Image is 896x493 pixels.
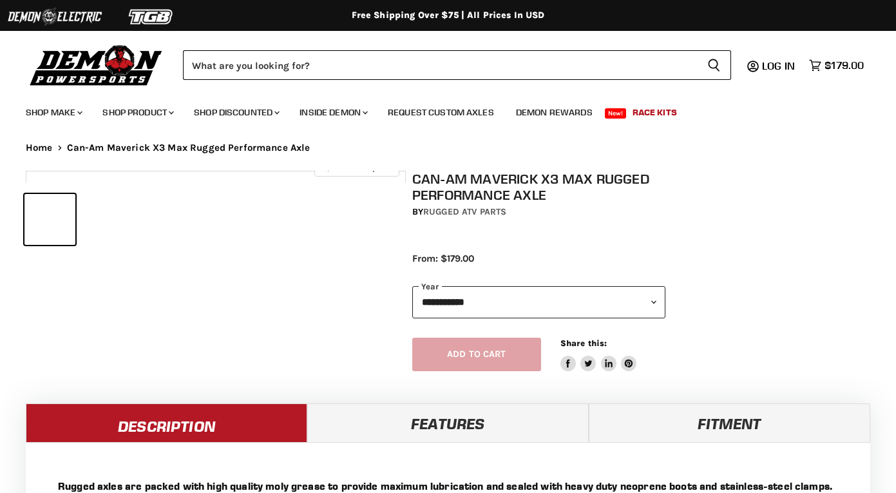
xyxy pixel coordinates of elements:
[290,99,376,126] a: Inside Demon
[412,253,474,264] span: From: $179.00
[589,403,870,442] a: Fitment
[93,99,182,126] a: Shop Product
[103,5,200,29] img: TGB Logo 2
[321,162,392,172] span: Click to expand
[697,50,731,80] button: Search
[307,403,589,442] a: Features
[803,56,870,75] a: $179.00
[26,42,167,88] img: Demon Powersports
[423,206,506,217] a: Rugged ATV Parts
[605,108,627,119] span: New!
[756,60,803,72] a: Log in
[378,99,504,126] a: Request Custom Axles
[67,142,310,153] span: Can-Am Maverick X3 Max Rugged Performance Axle
[26,142,53,153] a: Home
[412,286,665,318] select: year
[26,403,307,442] a: Description
[16,99,90,126] a: Shop Make
[183,50,697,80] input: Search
[412,205,665,219] div: by
[183,50,731,80] form: Product
[623,99,687,126] a: Race Kits
[825,59,864,72] span: $179.00
[6,5,103,29] img: Demon Electric Logo 2
[24,194,75,245] button: IMAGE thumbnail
[184,99,287,126] a: Shop Discounted
[560,338,607,348] span: Share this:
[16,94,861,126] ul: Main menu
[506,99,602,126] a: Demon Rewards
[762,59,795,72] span: Log in
[560,338,637,372] aside: Share this:
[412,171,665,203] h1: Can-Am Maverick X3 Max Rugged Performance Axle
